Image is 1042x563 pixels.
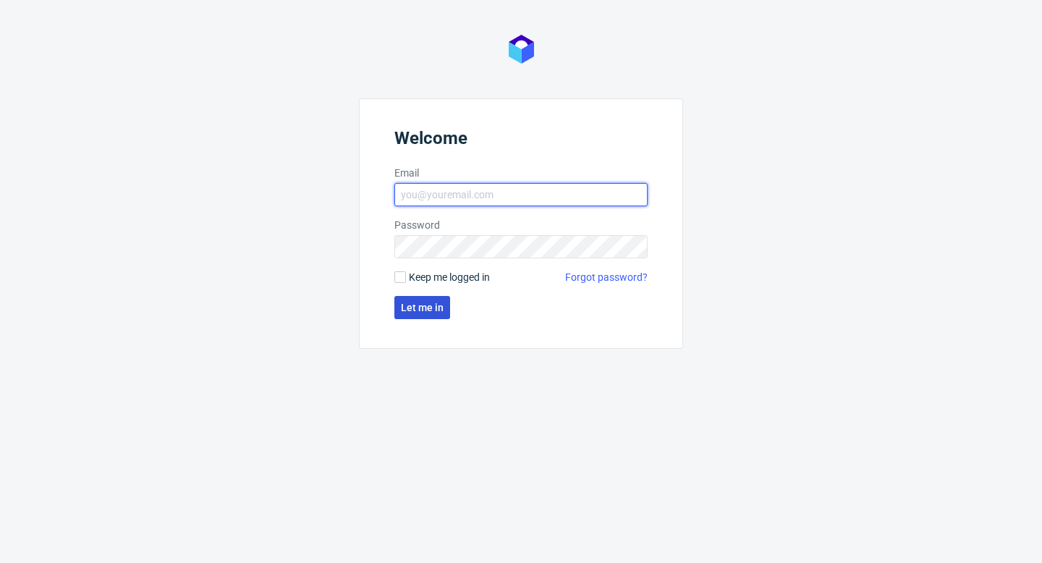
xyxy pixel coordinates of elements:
header: Welcome [394,128,648,154]
label: Password [394,218,648,232]
span: Let me in [401,302,444,313]
input: you@youremail.com [394,183,648,206]
button: Let me in [394,296,450,319]
a: Forgot password? [565,270,648,284]
span: Keep me logged in [409,270,490,284]
label: Email [394,166,648,180]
